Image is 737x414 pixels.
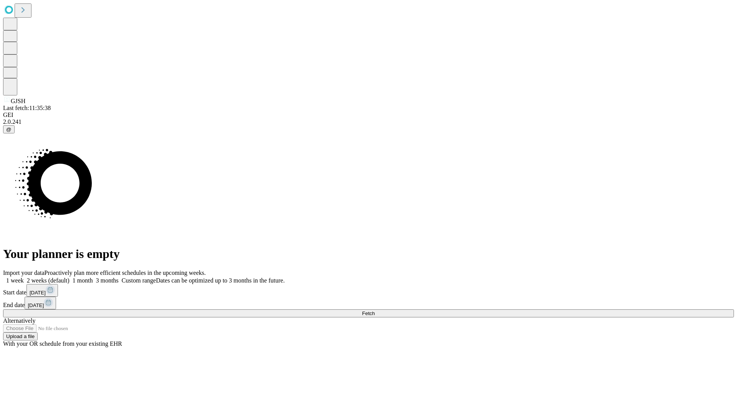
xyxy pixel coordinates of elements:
[30,290,46,296] span: [DATE]
[6,127,12,132] span: @
[156,277,284,284] span: Dates can be optimized up to 3 months in the future.
[3,284,734,297] div: Start date
[3,125,15,133] button: @
[45,269,206,276] span: Proactively plan more efficient schedules in the upcoming weeks.
[73,277,93,284] span: 1 month
[25,297,56,309] button: [DATE]
[3,112,734,118] div: GEI
[28,302,44,308] span: [DATE]
[3,118,734,125] div: 2.0.241
[27,277,69,284] span: 2 weeks (default)
[3,317,35,324] span: Alternatively
[362,310,375,316] span: Fetch
[3,105,51,111] span: Last fetch: 11:35:38
[3,340,122,347] span: With your OR schedule from your existing EHR
[3,247,734,261] h1: Your planner is empty
[6,277,24,284] span: 1 week
[3,332,38,340] button: Upload a file
[26,284,58,297] button: [DATE]
[11,98,25,104] span: GJSH
[96,277,119,284] span: 3 months
[122,277,156,284] span: Custom range
[3,309,734,317] button: Fetch
[3,297,734,309] div: End date
[3,269,45,276] span: Import your data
